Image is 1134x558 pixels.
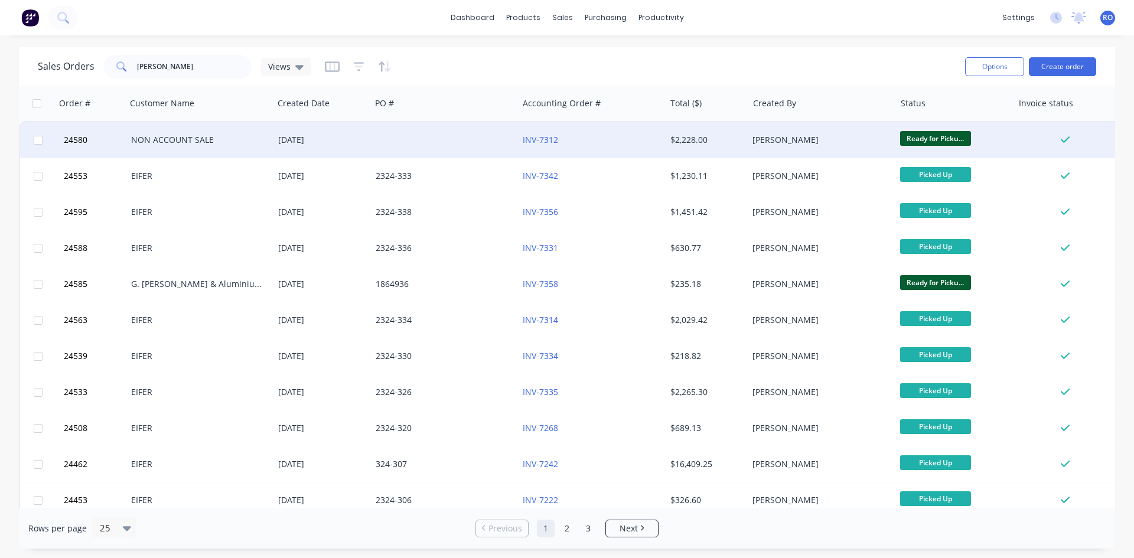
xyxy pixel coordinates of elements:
div: Customer Name [130,97,194,109]
div: [DATE] [278,314,366,326]
ul: Pagination [471,520,663,537]
span: Next [620,523,638,534]
div: EIFER [131,242,262,254]
div: EIFER [131,350,262,362]
a: INV-7312 [523,134,558,145]
a: INV-7268 [523,422,558,433]
span: Picked Up [900,347,971,362]
div: [DATE] [278,494,366,506]
h1: Sales Orders [38,61,94,72]
span: Picked Up [900,203,971,218]
button: 24533 [60,374,131,410]
a: Next page [606,523,658,534]
a: INV-7335 [523,386,558,397]
a: INV-7222 [523,494,558,505]
div: 324-307 [376,458,507,470]
div: products [500,9,546,27]
span: 24533 [64,386,87,398]
a: Page 3 [579,520,597,537]
div: EIFER [131,206,262,218]
button: 24553 [60,158,131,194]
div: [DATE] [278,386,366,398]
button: 24585 [60,266,131,302]
div: 2324-336 [376,242,507,254]
div: sales [546,9,579,27]
a: INV-7342 [523,170,558,181]
div: [PERSON_NAME] [752,494,884,506]
div: G. [PERSON_NAME] & Aluminium [131,278,262,290]
div: [DATE] [278,458,366,470]
button: Options [965,57,1024,76]
div: 2324-306 [376,494,507,506]
div: 2324-330 [376,350,507,362]
button: 24580 [60,122,131,158]
a: dashboard [445,9,500,27]
div: $235.18 [670,278,739,290]
div: purchasing [579,9,633,27]
span: Views [268,60,291,73]
a: INV-7358 [523,278,558,289]
span: Picked Up [900,383,971,398]
a: INV-7242 [523,458,558,469]
span: 24453 [64,494,87,506]
span: Picked Up [900,455,971,470]
a: INV-7334 [523,350,558,361]
div: $218.82 [670,350,739,362]
div: [PERSON_NAME] [752,242,884,254]
div: Status [901,97,926,109]
div: EIFER [131,314,262,326]
span: 24595 [64,206,87,218]
a: INV-7314 [523,314,558,325]
div: Invoice status [1019,97,1073,109]
div: [PERSON_NAME] [752,206,884,218]
button: 24462 [60,446,131,482]
button: 24563 [60,302,131,338]
div: $630.77 [670,242,739,254]
div: [PERSON_NAME] [752,134,884,146]
span: 24539 [64,350,87,362]
span: RO [1103,12,1113,23]
div: settings [996,9,1041,27]
div: [DATE] [278,242,366,254]
input: Search... [137,55,252,79]
span: 24585 [64,278,87,290]
div: $2,029.42 [670,314,739,326]
span: Picked Up [900,239,971,254]
div: $689.13 [670,422,739,434]
div: [DATE] [278,422,366,434]
div: $2,228.00 [670,134,739,146]
span: Picked Up [900,419,971,434]
div: EIFER [131,458,262,470]
span: 24563 [64,314,87,326]
div: EIFER [131,386,262,398]
div: [PERSON_NAME] [752,350,884,362]
div: productivity [633,9,690,27]
span: 24462 [64,458,87,470]
div: 2324-320 [376,422,507,434]
div: $16,409.25 [670,458,739,470]
div: 2324-326 [376,386,507,398]
div: Order # [59,97,90,109]
div: $1,451.42 [670,206,739,218]
button: 24588 [60,230,131,266]
span: Picked Up [900,491,971,506]
a: Previous page [476,523,528,534]
div: Created Date [278,97,330,109]
div: [DATE] [278,206,366,218]
div: [PERSON_NAME] [752,422,884,434]
span: Previous [488,523,522,534]
div: 2324-338 [376,206,507,218]
div: PO # [375,97,394,109]
div: [DATE] [278,134,366,146]
div: Total ($) [670,97,702,109]
a: Page 1 is your current page [537,520,555,537]
span: Rows per page [28,523,87,534]
div: $1,230.11 [670,170,739,182]
div: [PERSON_NAME] [752,278,884,290]
span: Picked Up [900,167,971,182]
a: Page 2 [558,520,576,537]
div: 1864936 [376,278,507,290]
div: [PERSON_NAME] [752,170,884,182]
button: Create order [1029,57,1096,76]
div: [PERSON_NAME] [752,314,884,326]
